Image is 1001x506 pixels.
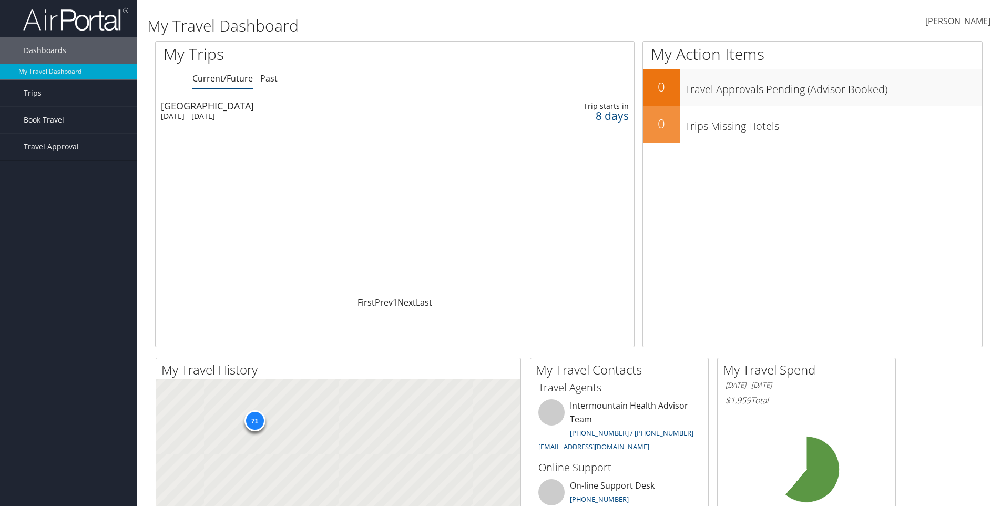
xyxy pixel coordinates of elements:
span: $1,959 [726,394,751,406]
a: [PHONE_NUMBER] [570,494,629,504]
h6: [DATE] - [DATE] [726,380,887,390]
a: [EMAIL_ADDRESS][DOMAIN_NAME] [538,442,649,451]
h1: My Travel Dashboard [147,15,709,37]
div: Trip starts in [524,102,629,111]
div: 8 days [524,111,629,120]
a: Current/Future [192,73,253,84]
div: 71 [244,410,265,431]
span: [PERSON_NAME] [925,15,990,27]
a: 0Trips Missing Hotels [643,106,982,143]
img: airportal-logo.png [23,7,128,32]
li: Intermountain Health Advisor Team [533,399,706,456]
h1: My Trips [164,43,427,65]
h3: Online Support [538,460,700,475]
a: 0Travel Approvals Pending (Advisor Booked) [643,69,982,106]
a: Last [416,297,432,308]
h3: Trips Missing Hotels [685,114,982,134]
a: Next [397,297,416,308]
span: Travel Approval [24,134,79,160]
a: 1 [393,297,397,308]
div: [DATE] - [DATE] [161,112,459,121]
h1: My Action Items [643,43,982,65]
a: [PHONE_NUMBER] / [PHONE_NUMBER] [570,428,693,438]
a: [PERSON_NAME] [925,5,990,38]
h2: 0 [643,78,680,96]
h2: My Travel Spend [723,361,895,379]
span: Dashboards [24,37,66,64]
a: Past [260,73,278,84]
span: Book Travel [24,107,64,133]
h3: Travel Agents [538,380,700,395]
a: First [357,297,375,308]
h2: My Travel History [161,361,520,379]
h2: 0 [643,115,680,133]
a: Prev [375,297,393,308]
h2: My Travel Contacts [536,361,708,379]
div: [GEOGRAPHIC_DATA] [161,101,459,110]
h3: Travel Approvals Pending (Advisor Booked) [685,77,982,97]
h6: Total [726,394,887,406]
span: Trips [24,80,42,106]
